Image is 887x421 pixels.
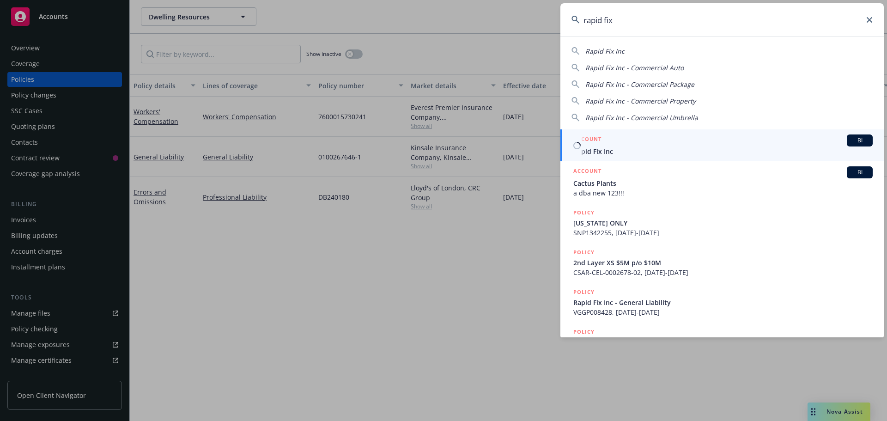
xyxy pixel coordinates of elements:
span: BI [851,136,869,145]
span: Rapid Fix Inc - Commercial Auto [585,63,684,72]
span: Rapid Fix Inc - Commercial Umbrella [585,113,698,122]
a: ACCOUNTBICactus Plantsa dba new 123!!! [560,161,884,203]
a: ACCOUNTBIRapid Fix Inc [560,129,884,161]
a: POLICY2nd Layer XS $5M p/o $10MCSAR-CEL-0002678-02, [DATE]-[DATE] [560,243,884,282]
span: Rapid Fix Inc [585,47,625,55]
span: VGGP008428, [DATE]-[DATE] [573,307,873,317]
span: a dba new 123!!! [573,188,873,198]
span: Rapid Fix Inc - Commercial Property [585,97,696,105]
h5: POLICY [573,248,595,257]
span: SNP1342255, [DATE]-[DATE] [573,228,873,238]
a: POLICY [560,322,884,362]
span: Cactus Plants [573,178,873,188]
span: Rapid Fix Inc - Commercial Package [585,80,694,89]
span: [US_STATE] ONLY [573,218,873,228]
a: POLICY[US_STATE] ONLYSNP1342255, [DATE]-[DATE] [560,203,884,243]
span: Rapid Fix Inc [573,146,873,156]
h5: POLICY [573,287,595,297]
span: Rapid Fix Inc - General Liability [573,298,873,307]
input: Search... [560,3,884,37]
a: POLICYRapid Fix Inc - General LiabilityVGGP008428, [DATE]-[DATE] [560,282,884,322]
h5: ACCOUNT [573,134,601,146]
h5: POLICY [573,208,595,217]
h5: ACCOUNT [573,166,601,177]
span: 2nd Layer XS $5M p/o $10M [573,258,873,268]
span: BI [851,168,869,177]
h5: POLICY [573,327,595,336]
span: CSAR-CEL-0002678-02, [DATE]-[DATE] [573,268,873,277]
